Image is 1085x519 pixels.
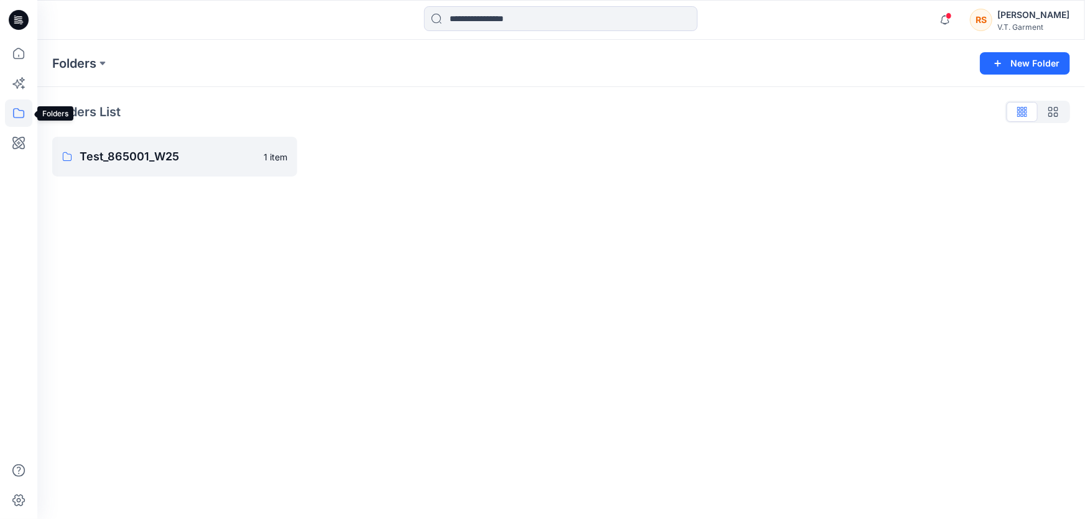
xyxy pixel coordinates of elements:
p: Test_865001_W25 [80,148,256,165]
a: Test_865001_W251 item [52,137,297,177]
div: RS [970,9,992,31]
div: [PERSON_NAME] [997,7,1069,22]
a: Folders [52,55,96,72]
div: V.T. Garment [997,22,1069,32]
p: Folders List [52,103,121,121]
p: 1 item [264,150,287,163]
button: New Folder [980,52,1070,75]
